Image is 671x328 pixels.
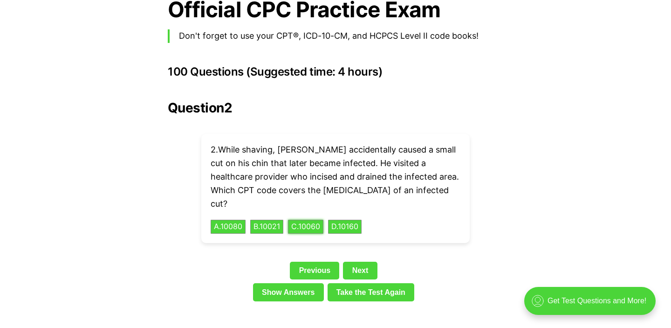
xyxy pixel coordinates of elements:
[168,100,503,115] h2: Question 2
[168,65,503,78] h3: 100 Questions (Suggested time: 4 hours)
[343,262,377,279] a: Next
[211,143,460,210] p: 2 . While shaving, [PERSON_NAME] accidentally caused a small cut on his chin that later became in...
[168,29,503,43] blockquote: Don't forget to use your CPT®, ICD-10-CM, and HCPCS Level II code books!
[328,283,415,301] a: Take the Test Again
[250,220,283,234] button: B.10021
[253,283,324,301] a: Show Answers
[290,262,339,279] a: Previous
[328,220,362,234] button: D.10160
[288,220,323,234] button: C.10060
[211,220,246,234] button: A.10080
[516,282,671,328] iframe: portal-trigger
